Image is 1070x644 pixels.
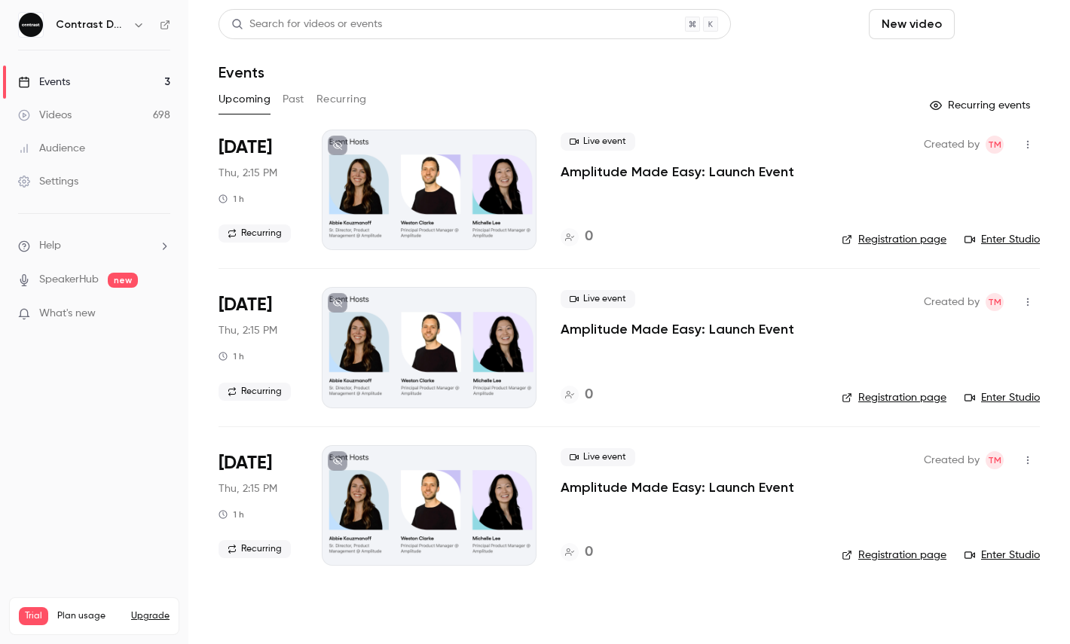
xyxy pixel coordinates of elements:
div: Settings [18,174,78,189]
span: Live event [561,133,635,151]
span: Recurring [219,224,291,243]
button: New video [869,9,955,39]
a: Registration page [842,548,946,563]
a: Enter Studio [965,548,1040,563]
span: Tim Minton [986,293,1004,311]
h4: 0 [585,385,593,405]
button: Schedule [961,9,1040,39]
span: new [108,273,138,288]
a: Enter Studio [965,232,1040,247]
span: Thu, 2:15 PM [219,323,277,338]
h1: Events [219,63,264,81]
span: Created by [924,136,980,154]
span: What's new [39,306,96,322]
span: Tim Minton [986,136,1004,154]
span: TM [988,293,1001,311]
span: Tim Minton [986,451,1004,469]
span: Live event [561,448,635,466]
div: Sep 18 Thu, 1:15 PM (Europe/London) [219,130,298,250]
div: Sep 25 Thu, 1:15 PM (Europe/London) [219,287,298,407]
div: Events [18,75,70,90]
h6: Contrast Demos [56,17,127,32]
div: Videos [18,108,72,123]
button: Upgrade [131,610,170,622]
button: Recurring events [923,93,1040,118]
a: Amplitude Made Easy: Launch Event [561,478,794,496]
span: Trial [19,607,48,625]
div: Oct 2 Thu, 1:15 PM (Europe/London) [219,445,298,566]
a: Amplitude Made Easy: Launch Event [561,320,794,338]
span: Thu, 2:15 PM [219,481,277,496]
h4: 0 [585,542,593,563]
span: TM [988,136,1001,154]
a: 0 [561,542,593,563]
button: Upcoming [219,87,271,111]
span: Created by [924,451,980,469]
div: 1 h [219,508,244,520]
span: [DATE] [219,451,272,475]
span: Plan usage [57,610,122,622]
h4: 0 [585,227,593,247]
div: Audience [18,141,85,156]
a: 0 [561,385,593,405]
span: Thu, 2:15 PM [219,166,277,181]
div: 1 h [219,193,244,205]
span: Live event [561,290,635,308]
span: [DATE] [219,293,272,317]
span: [DATE] [219,136,272,160]
button: Past [283,87,304,111]
a: Enter Studio [965,390,1040,405]
li: help-dropdown-opener [18,238,170,254]
div: Search for videos or events [231,17,382,32]
img: Contrast Demos [19,13,43,37]
a: SpeakerHub [39,272,99,288]
span: TM [988,451,1001,469]
a: 0 [561,227,593,247]
span: Recurring [219,383,291,401]
span: Created by [924,293,980,311]
span: Help [39,238,61,254]
a: Registration page [842,232,946,247]
div: 1 h [219,350,244,362]
span: Recurring [219,540,291,558]
a: Amplitude Made Easy: Launch Event [561,163,794,181]
a: Registration page [842,390,946,405]
button: Recurring [316,87,367,111]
